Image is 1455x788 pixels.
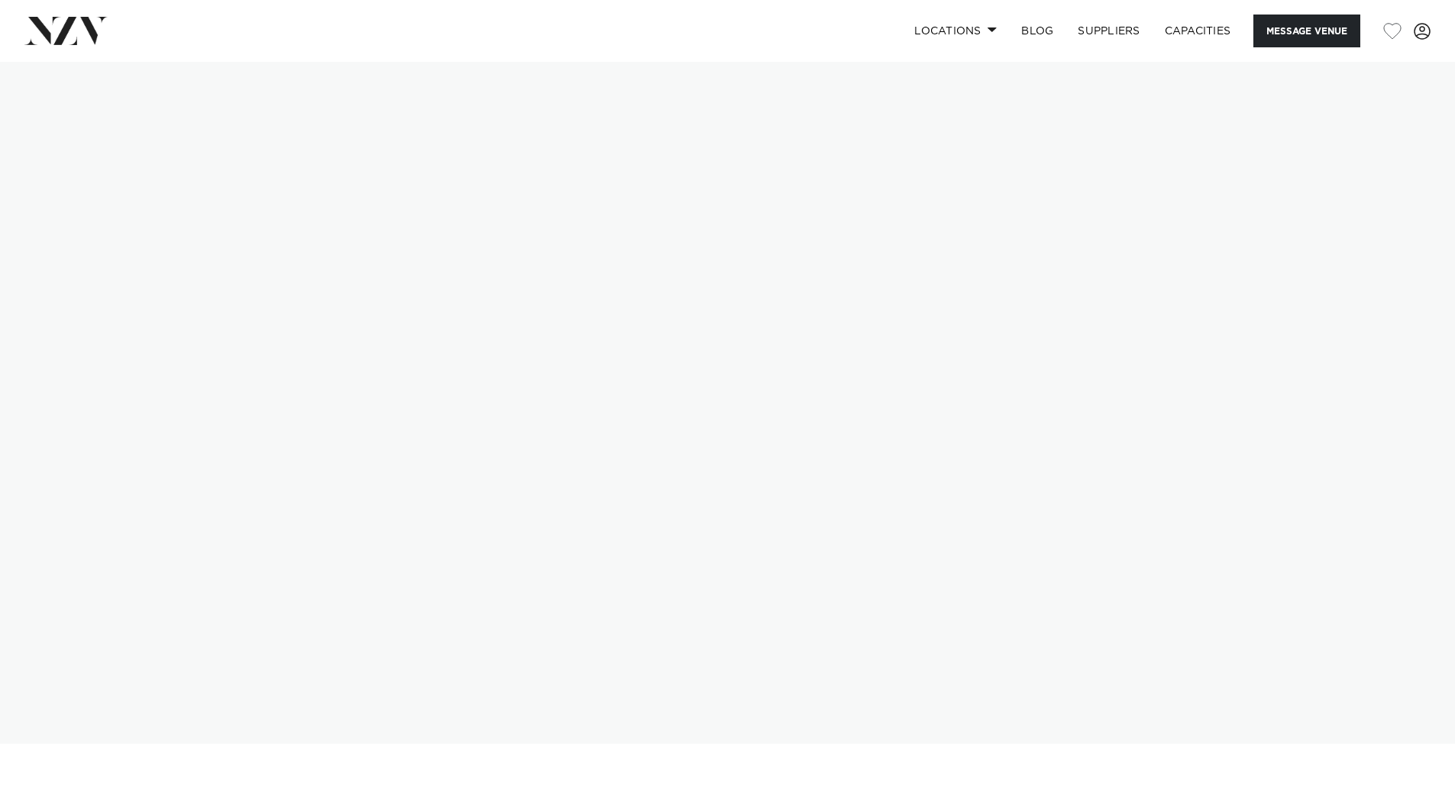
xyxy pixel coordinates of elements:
a: SUPPLIERS [1065,15,1152,47]
button: Message Venue [1253,15,1360,47]
a: Locations [902,15,1009,47]
a: Capacities [1153,15,1243,47]
img: nzv-logo.png [24,17,108,44]
a: BLOG [1009,15,1065,47]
